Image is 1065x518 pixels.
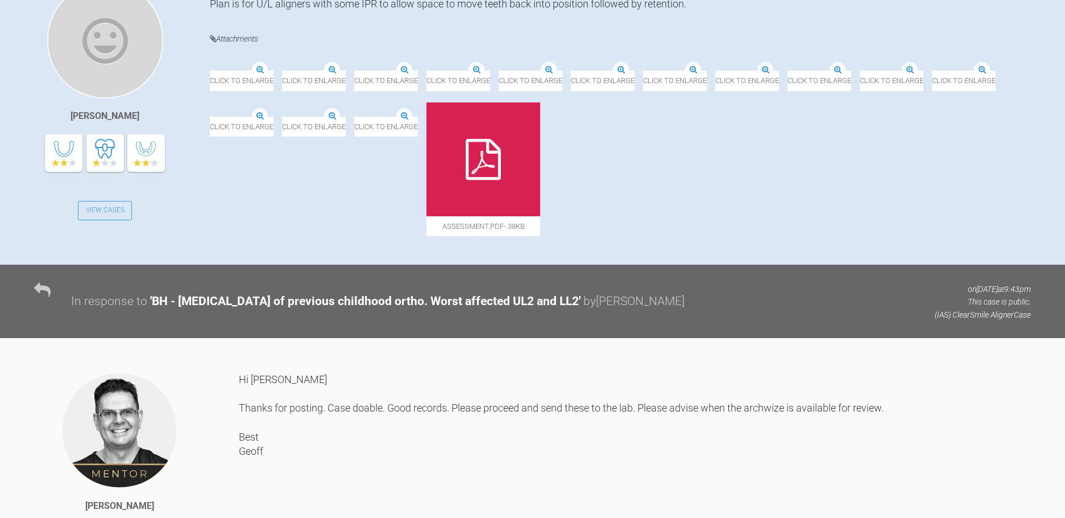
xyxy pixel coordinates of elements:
span: Click to enlarge [426,71,490,91]
div: [PERSON_NAME] [85,499,154,513]
div: [PERSON_NAME] [71,109,139,124]
span: Click to enlarge [282,71,346,91]
span: Click to enlarge [643,71,707,91]
span: Click to enlarge [499,71,562,91]
span: Click to enlarge [860,71,923,91]
p: on [DATE] at 9:43pm [935,283,1031,295]
p: This case is public. [935,295,1031,308]
span: Click to enlarge [210,71,273,91]
div: In response to [71,292,147,311]
span: Click to enlarge [282,117,346,137]
div: by [PERSON_NAME] [583,292,685,311]
span: Click to enlarge [210,117,273,137]
span: Assessment.pdf - 38KB [426,216,540,236]
p: (IAS) ClearSmile Aligner Case [935,309,1031,321]
span: Click to enlarge [354,117,418,137]
span: Click to enlarge [715,71,779,91]
span: Click to enlarge [932,71,996,91]
span: Click to enlarge [354,71,418,91]
div: ' BH - [MEDICAL_DATA] of previous childhood ortho. Worst affected UL2 and LL2 ' [150,292,581,311]
img: Geoff Stone [61,372,177,488]
span: Click to enlarge [788,71,851,91]
h4: Attachments [210,32,1031,46]
a: View Cases [78,201,132,220]
span: Click to enlarge [571,71,635,91]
